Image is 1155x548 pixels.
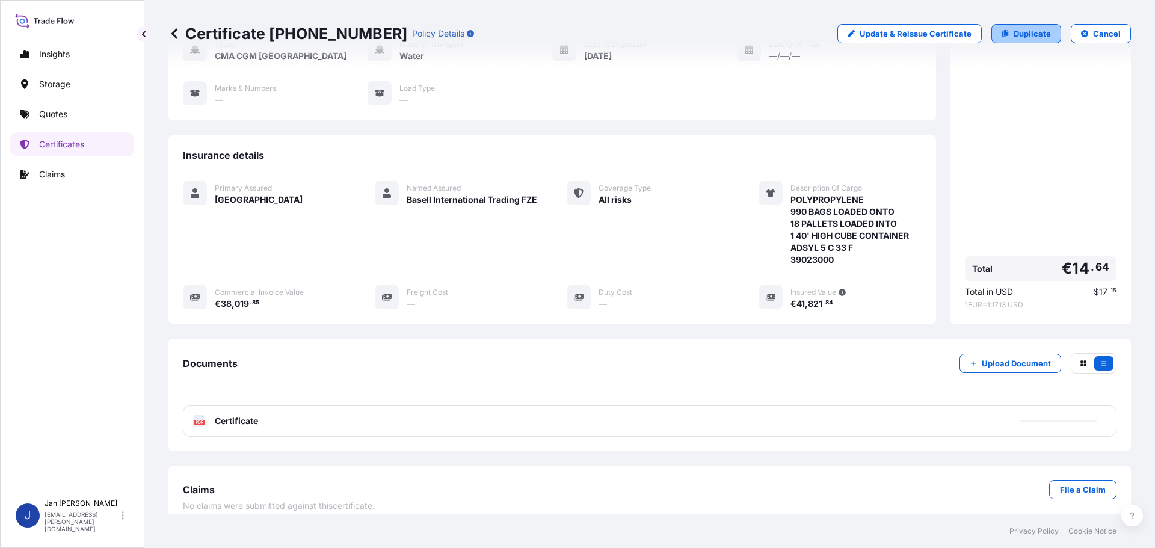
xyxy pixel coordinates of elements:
[972,263,993,275] span: Total
[599,298,607,310] span: —
[1093,28,1121,40] p: Cancel
[407,298,415,310] span: —
[982,357,1051,369] p: Upload Document
[825,301,833,305] span: 84
[399,84,435,93] span: Load Type
[790,300,796,308] span: €
[196,420,203,425] text: PDF
[10,162,134,186] a: Claims
[790,183,862,193] span: Description Of Cargo
[39,168,65,180] p: Claims
[168,24,407,43] p: Certificate [PHONE_NUMBER]
[823,301,825,305] span: .
[183,484,215,496] span: Claims
[1071,24,1131,43] button: Cancel
[39,48,70,60] p: Insights
[1009,526,1059,536] a: Privacy Policy
[1062,261,1072,276] span: €
[10,132,134,156] a: Certificates
[959,354,1061,373] button: Upload Document
[45,511,119,532] p: [EMAIL_ADDRESS][PERSON_NAME][DOMAIN_NAME]
[215,194,303,206] span: [GEOGRAPHIC_DATA]
[1068,526,1116,536] a: Cookie Notice
[1014,28,1051,40] p: Duplicate
[991,24,1061,43] a: Duplicate
[183,149,264,161] span: Insurance details
[1060,484,1106,496] p: File a Claim
[10,42,134,66] a: Insights
[1110,289,1116,293] span: 15
[407,183,461,193] span: Named Assured
[796,300,805,308] span: 41
[965,286,1013,298] span: Total in USD
[1108,289,1110,293] span: .
[599,183,651,193] span: Coverage Type
[250,301,251,305] span: .
[1094,288,1099,296] span: $
[39,108,67,120] p: Quotes
[1049,480,1116,499] a: File a Claim
[232,300,235,308] span: ,
[10,102,134,126] a: Quotes
[252,301,259,305] span: 85
[599,194,632,206] span: All risks
[39,78,70,90] p: Storage
[215,183,272,193] span: Primary Assured
[25,510,31,522] span: J
[1091,263,1094,271] span: .
[215,84,276,93] span: Marks & Numbers
[790,194,909,266] span: POLYPROPYLENE 990 BAGS LOADED ONTO 18 PALLETS LOADED INTO 1 40' HIGH CUBE CONTAINER ADSYL 5 C 33 ...
[412,28,464,40] p: Policy Details
[215,415,258,427] span: Certificate
[215,94,223,106] span: —
[235,300,249,308] span: 019
[790,288,836,297] span: Insured Value
[399,94,408,106] span: —
[45,499,119,508] p: Jan [PERSON_NAME]
[215,300,221,308] span: €
[407,288,448,297] span: Freight Cost
[407,194,537,206] span: Basell International Trading FZE
[599,288,632,297] span: Duty Cost
[183,357,238,369] span: Documents
[221,300,232,308] span: 38
[808,300,822,308] span: 821
[215,288,304,297] span: Commercial Invoice Value
[183,500,375,512] span: No claims were submitted against this certificate .
[965,300,1116,310] span: 1 EUR = 1.1713 USD
[805,300,808,308] span: ,
[1072,261,1089,276] span: 14
[837,24,982,43] a: Update & Reissue Certificate
[10,72,134,96] a: Storage
[39,138,84,150] p: Certificates
[860,28,972,40] p: Update & Reissue Certificate
[1099,288,1107,296] span: 17
[1095,263,1109,271] span: 64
